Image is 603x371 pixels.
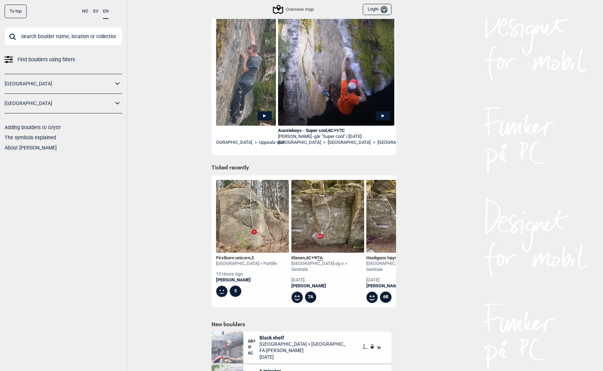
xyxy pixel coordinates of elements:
[255,140,257,146] span: >
[291,277,364,283] div: [DATE]
[251,255,254,260] span: 5
[291,180,364,253] img: Klanen
[366,261,439,273] div: [GEOGRAPHIC_DATA] og o > Sentrale
[278,128,394,134] div: Aussieboys - Super cool , 6C+ 7C
[212,321,391,328] h1: New boulders
[291,283,364,289] a: [PERSON_NAME]
[259,335,346,341] span: Black shelf
[209,140,252,146] a: [GEOGRAPHIC_DATA]
[216,180,289,253] img: Firstborn unicorn 240320
[5,135,56,140] a: The symbols explained
[230,286,241,297] div: 5
[212,331,391,363] div: Black shelf6B+Ψ6CBlack shelf[GEOGRAPHIC_DATA] > [GEOGRAPHIC_DATA]FA:[PERSON_NAME][DATE]
[216,261,277,267] div: [GEOGRAPHIC_DATA] > Partille
[160,128,276,134] div: Digerdöden , 7A
[373,140,375,146] span: >
[5,145,57,150] a: About [PERSON_NAME]
[248,335,259,360] div: Ψ
[103,5,109,19] button: EN
[328,140,370,146] a: [GEOGRAPHIC_DATA]
[259,354,346,360] span: [DATE]
[259,347,346,353] span: FA: [PERSON_NAME]
[336,128,339,133] span: Ψ
[82,5,88,18] button: NO
[305,292,317,303] div: 7A
[248,350,259,356] span: 6C
[291,255,364,261] div: Klanen , Ψ
[274,5,314,14] div: Overview map
[377,140,428,146] a: [GEOGRAPHIC_DATA] öst
[93,5,98,18] button: SV
[278,140,321,146] a: [GEOGRAPHIC_DATA]
[216,255,277,261] div: Firstborn unicorn ,
[216,271,277,277] div: 15 hours ago
[306,255,314,260] span: 6C+
[366,277,439,283] div: [DATE]
[363,4,391,15] button: Login
[212,164,391,172] h1: Ticked recently
[259,341,346,347] span: [GEOGRAPHIC_DATA] > [GEOGRAPHIC_DATA]
[259,140,285,146] a: Uppsala väst
[212,331,243,363] img: Black shelf
[323,140,326,146] span: >
[5,79,113,89] a: [GEOGRAPHIC_DATA]
[366,180,439,253] img: Hooligans hoyre 210514
[278,134,394,140] div: [PERSON_NAME] -
[160,134,276,140] div: [PERSON_NAME] -
[366,283,439,289] a: [PERSON_NAME]
[18,55,75,65] span: Find boulders using filters
[366,255,439,261] div: Hooligans høyre ,
[5,27,122,45] input: Search boulder name, location or collection
[5,125,61,130] a: Adding boulders to Gryttr
[248,338,259,344] span: 6B+
[314,134,362,139] span: går "Super cool" i [DATE].
[5,55,122,65] a: Find boulders using filters
[291,261,364,273] div: [GEOGRAPHIC_DATA] og o > Sentrale
[317,255,323,261] span: 7A
[380,292,391,303] div: 6B
[5,98,113,108] a: [GEOGRAPHIC_DATA]
[5,5,27,18] div: To top
[216,277,277,283] a: [PERSON_NAME]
